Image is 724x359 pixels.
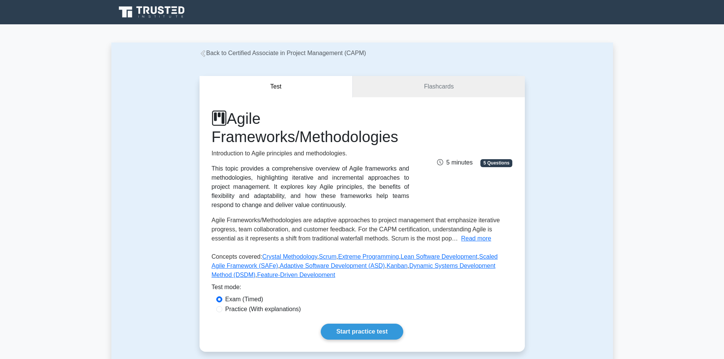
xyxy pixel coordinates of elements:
div: Test mode: [212,283,513,295]
button: Test [200,76,353,98]
span: 5 Questions [480,159,512,167]
p: Introduction to Agile principles and methodologies. [212,149,409,158]
button: Read more [461,234,491,243]
a: Crystal Methodology [262,253,317,260]
a: Flashcards [353,76,524,98]
a: Lean Software Development [401,253,477,260]
span: 5 minutes [437,159,472,166]
a: Extreme Programming [338,253,399,260]
div: This topic provides a comprehensive overview of Agile frameworks and methodologies, highlighting ... [212,164,409,210]
a: Adaptive Software Development (ASD) [280,263,385,269]
a: Back to Certified Associate in Project Management (CAPM) [200,50,366,56]
a: Feature-Driven Development [257,272,335,278]
a: Kanban [387,263,407,269]
label: Practice (With explanations) [225,305,301,314]
p: Concepts covered: , , , , , , , , [212,252,513,283]
h1: Agile Frameworks/Methodologies [212,109,409,146]
a: Start practice test [321,324,403,340]
span: Agile Frameworks/Methodologies are adaptive approaches to project management that emphasize itera... [212,217,500,242]
a: Scrum [319,253,336,260]
a: Dynamic Systems Development Method (DSDM) [212,263,496,278]
label: Exam (Timed) [225,295,263,304]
